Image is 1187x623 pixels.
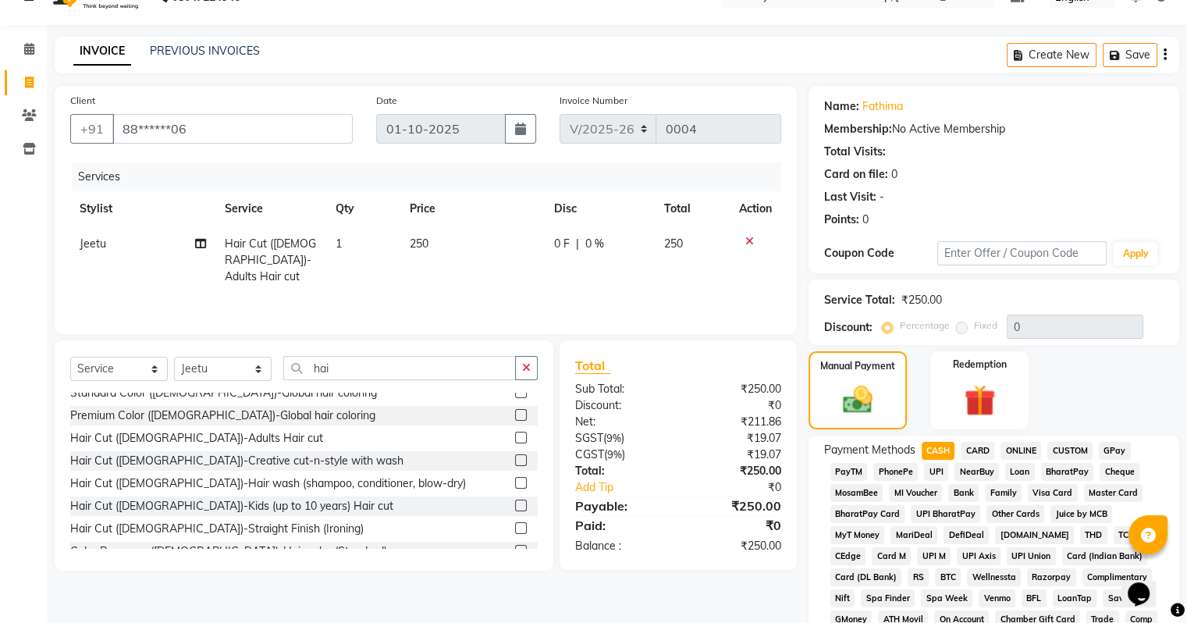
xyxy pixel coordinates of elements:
a: Add Tip [563,479,697,496]
div: Hair Cut ([DEMOGRAPHIC_DATA])-Straight Finish (Ironing) [70,521,364,537]
span: UPI M [917,547,951,565]
div: Membership: [824,121,892,137]
span: CARD [961,442,994,460]
th: Price [400,191,545,226]
div: Total: [563,463,678,479]
iframe: chat widget [1121,561,1171,607]
span: BFL [1022,589,1047,607]
div: Card on file: [824,166,888,183]
span: 250 [664,237,683,251]
span: Master Card [1084,484,1143,502]
div: ₹0 [697,479,792,496]
div: Discount: [824,319,872,336]
span: Hair Cut ([DEMOGRAPHIC_DATA])-Adults Hair cut [225,237,316,283]
div: Payable: [563,497,678,515]
th: Qty [326,191,400,226]
span: GPay [1099,442,1131,460]
span: Spa Week [921,589,972,607]
th: Service [215,191,326,226]
label: Redemption [953,358,1007,372]
div: ( ) [563,447,678,463]
label: Percentage [900,319,950,333]
input: Search by Name/Mobile/Email/Code [112,114,353,144]
div: No Active Membership [824,121,1164,137]
th: Action [730,191,781,226]
div: Hair Cut ([DEMOGRAPHIC_DATA])-Creative cut-n-style with wash [70,453,403,469]
div: ₹19.07 [678,447,793,463]
span: 9% [606,432,621,444]
div: ₹0 [678,397,793,414]
span: CUSTOM [1047,442,1093,460]
div: Net: [563,414,678,430]
div: Coupon Code [824,245,937,262]
span: LoanTap [1053,589,1097,607]
div: Standard Color ([DEMOGRAPHIC_DATA])-Global hair coloring [70,385,377,401]
span: Wellnessta [967,568,1021,586]
span: MosamBee [830,484,883,502]
span: CGST [575,447,604,461]
span: BharatPay [1041,463,1094,481]
div: Discount: [563,397,678,414]
input: Enter Offer / Coupon Code [937,241,1107,265]
span: Venmo [979,589,1015,607]
div: Last Visit: [824,189,876,205]
div: - [880,189,884,205]
span: UPI [924,463,948,481]
span: RS [908,568,929,586]
span: Total [575,358,611,374]
span: Nift [830,589,855,607]
span: 0 F [554,236,570,252]
th: Total [655,191,730,226]
div: 0 [862,212,869,228]
div: ( ) [563,430,678,447]
label: Fixed [974,319,997,333]
div: ₹211.86 [678,414,793,430]
div: Premium Color ([DEMOGRAPHIC_DATA])-Global hair coloring [70,408,375,424]
span: [DOMAIN_NAME] [995,526,1074,544]
div: Hair Cut ([DEMOGRAPHIC_DATA])-Hair wash (shampoo, conditioner, blow-dry) [70,475,466,492]
div: Service Total: [824,292,895,308]
div: ₹250.00 [678,538,793,554]
span: Juice by MCB [1050,505,1112,523]
div: ₹0 [678,516,793,535]
div: ₹250.00 [901,292,942,308]
span: NearBuy [954,463,999,481]
div: Sub Total: [563,381,678,397]
div: ₹250.00 [678,381,793,397]
div: Color Romance ([DEMOGRAPHIC_DATA])-Hair color (Standard) [70,543,387,560]
span: PayTM [830,463,868,481]
span: Visa Card [1028,484,1078,502]
label: Date [376,94,397,108]
span: Other Cards [986,505,1044,523]
a: Fathima [862,98,903,115]
div: ₹250.00 [678,463,793,479]
div: Total Visits: [824,144,886,160]
span: 0 % [585,236,604,252]
button: Create New [1007,43,1096,67]
span: Loan [1005,463,1035,481]
span: Razorpay [1027,568,1076,586]
span: Payment Methods [824,442,915,458]
span: CASH [922,442,955,460]
span: TCL [1114,526,1139,544]
span: CEdge [830,547,866,565]
button: +91 [70,114,114,144]
span: BharatPay Card [830,505,905,523]
img: _gift.svg [954,381,1005,420]
div: Paid: [563,516,678,535]
label: Manual Payment [820,359,895,373]
span: Card (Indian Bank) [1062,547,1148,565]
span: PhonePe [873,463,918,481]
span: 1 [336,237,342,251]
label: Invoice Number [560,94,627,108]
div: Points: [824,212,859,228]
span: SGST [575,431,603,445]
span: MariDeal [890,526,937,544]
div: Services [72,162,793,191]
span: Family [985,484,1022,502]
div: Name: [824,98,859,115]
input: Search or Scan [283,356,516,380]
div: Hair Cut ([DEMOGRAPHIC_DATA])-Kids (up to 10 years) Hair cut [70,498,393,514]
span: DefiDeal [944,526,989,544]
div: Hair Cut ([DEMOGRAPHIC_DATA])-Adults Hair cut [70,430,323,447]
